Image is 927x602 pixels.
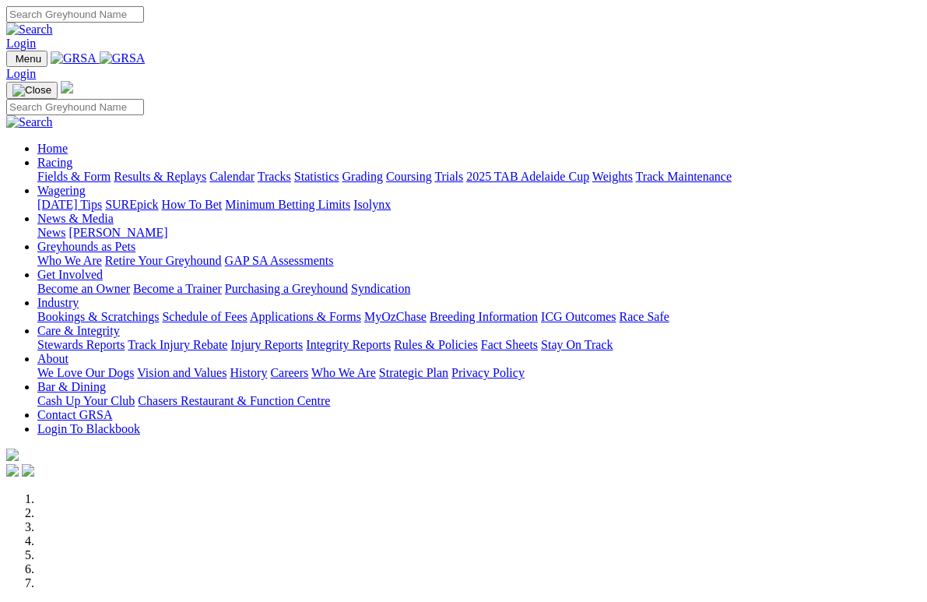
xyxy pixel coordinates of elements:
a: Chasers Restaurant & Function Centre [138,394,330,407]
a: Calendar [209,170,255,183]
a: Coursing [386,170,432,183]
input: Search [6,99,144,115]
a: [PERSON_NAME] [68,226,167,239]
span: Menu [16,53,41,65]
a: Privacy Policy [451,366,525,379]
div: Greyhounds as Pets [37,254,921,268]
a: Rules & Policies [394,338,478,351]
img: GRSA [100,51,146,65]
a: Who We Are [37,254,102,267]
a: Integrity Reports [306,338,391,351]
a: We Love Our Dogs [37,366,134,379]
a: Login [6,67,36,80]
a: Contact GRSA [37,408,112,421]
a: Wagering [37,184,86,197]
a: Careers [270,366,308,379]
a: Become an Owner [37,282,130,295]
a: Breeding Information [430,310,538,323]
div: News & Media [37,226,921,240]
a: Retire Your Greyhound [105,254,222,267]
a: ICG Outcomes [541,310,616,323]
a: Cash Up Your Club [37,394,135,407]
a: Fields & Form [37,170,111,183]
a: Fact Sheets [481,338,538,351]
div: Industry [37,310,921,324]
img: GRSA [51,51,97,65]
a: [DATE] Tips [37,198,102,211]
div: Get Involved [37,282,921,296]
a: SUREpick [105,198,158,211]
a: Statistics [294,170,339,183]
a: Grading [342,170,383,183]
a: Isolynx [353,198,391,211]
a: News & Media [37,212,114,225]
a: Bar & Dining [37,380,106,393]
a: Results & Replays [114,170,206,183]
a: Login [6,37,36,50]
a: News [37,226,65,239]
a: Get Involved [37,268,103,281]
input: Search [6,6,144,23]
img: Search [6,115,53,129]
a: Syndication [351,282,410,295]
a: Weights [592,170,633,183]
img: logo-grsa-white.png [6,449,19,461]
a: Home [37,142,68,155]
button: Toggle navigation [6,82,58,99]
a: Stay On Track [541,338,613,351]
button: Toggle navigation [6,51,47,67]
a: Tracks [258,170,291,183]
a: Strategic Plan [379,366,448,379]
a: Racing [37,156,72,169]
a: Industry [37,296,79,309]
a: Applications & Forms [250,310,361,323]
img: twitter.svg [22,464,34,477]
a: Login To Blackbook [37,422,140,435]
a: Greyhounds as Pets [37,240,135,253]
a: 2025 TAB Adelaide Cup [466,170,589,183]
img: Search [6,23,53,37]
div: About [37,366,921,380]
a: Injury Reports [230,338,303,351]
a: Minimum Betting Limits [225,198,350,211]
a: Who We Are [311,366,376,379]
a: Care & Integrity [37,324,120,337]
a: Trials [434,170,463,183]
a: How To Bet [162,198,223,211]
div: Racing [37,170,921,184]
a: GAP SA Assessments [225,254,334,267]
a: Schedule of Fees [162,310,247,323]
img: logo-grsa-white.png [61,81,73,93]
a: Become a Trainer [133,282,222,295]
img: facebook.svg [6,464,19,477]
div: Bar & Dining [37,394,921,408]
a: Track Maintenance [636,170,732,183]
a: Bookings & Scratchings [37,310,159,323]
div: Wagering [37,198,921,212]
a: History [230,366,267,379]
a: Stewards Reports [37,338,125,351]
a: Race Safe [619,310,669,323]
a: About [37,352,68,365]
a: MyOzChase [364,310,427,323]
a: Track Injury Rebate [128,338,227,351]
div: Care & Integrity [37,338,921,352]
a: Purchasing a Greyhound [225,282,348,295]
img: Close [12,84,51,97]
a: Vision and Values [137,366,226,379]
